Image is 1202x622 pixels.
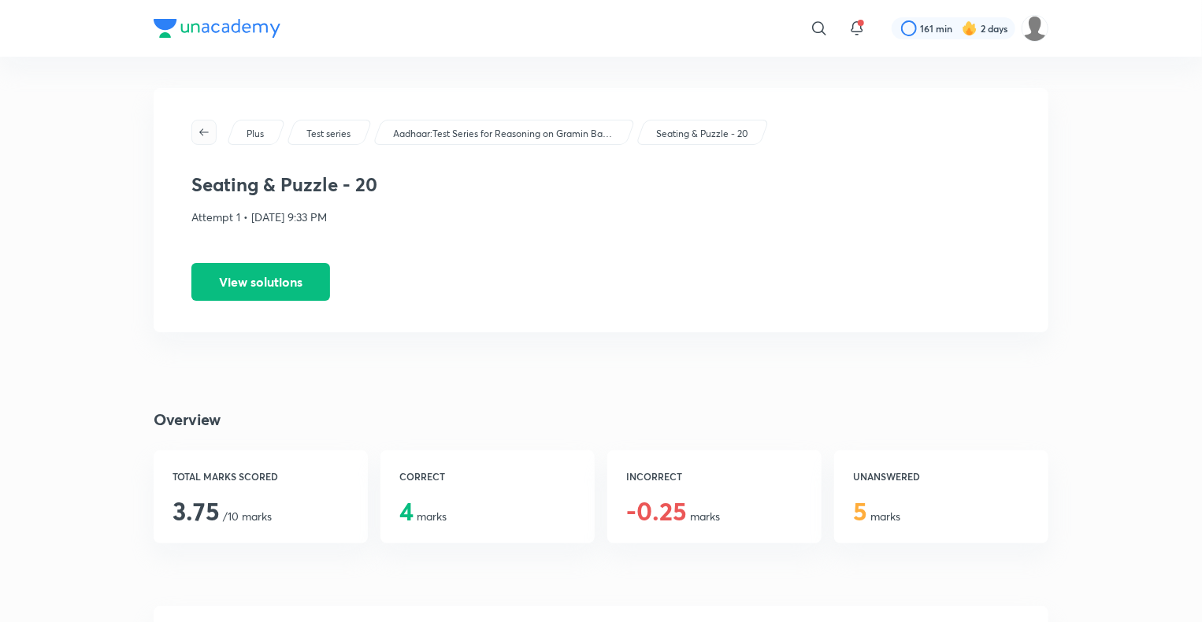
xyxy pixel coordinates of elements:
p: Test series [306,127,351,141]
a: Test series [304,127,354,141]
p: Plus [247,127,264,141]
h6: TOTAL MARKS SCORED [173,469,349,483]
span: marks [626,509,720,524]
span: /10 marks [173,509,272,524]
img: Company Logo [154,19,280,38]
span: marks [853,509,900,524]
span: -0.25 [626,494,687,528]
h4: Overview [154,408,1048,431]
span: 5 [853,494,867,528]
p: Seating & Puzzle - 20 [656,127,748,141]
span: 3.75 [173,494,220,528]
img: shruti garg [1022,15,1048,42]
h6: CORRECT [399,469,576,483]
a: Aadhaar:Test Series for Reasoning on Gramin Bank Exams [DATE]-[DATE] [391,127,617,141]
h6: INCORRECT [626,469,803,483]
p: Aadhaar:Test Series for Reasoning on Gramin Bank Exams [DATE]-[DATE] [393,127,614,141]
a: Plus [244,127,267,141]
h3: Seating & Puzzle - 20 [191,173,1011,196]
a: Seating & Puzzle - 20 [654,127,751,141]
span: 4 [399,494,414,528]
span: marks [399,509,447,524]
button: View solutions [191,263,330,301]
img: streak [962,20,978,36]
p: Attempt 1 • [DATE] 9:33 PM [191,209,1011,225]
h6: UNANSWERED [853,469,1029,483]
